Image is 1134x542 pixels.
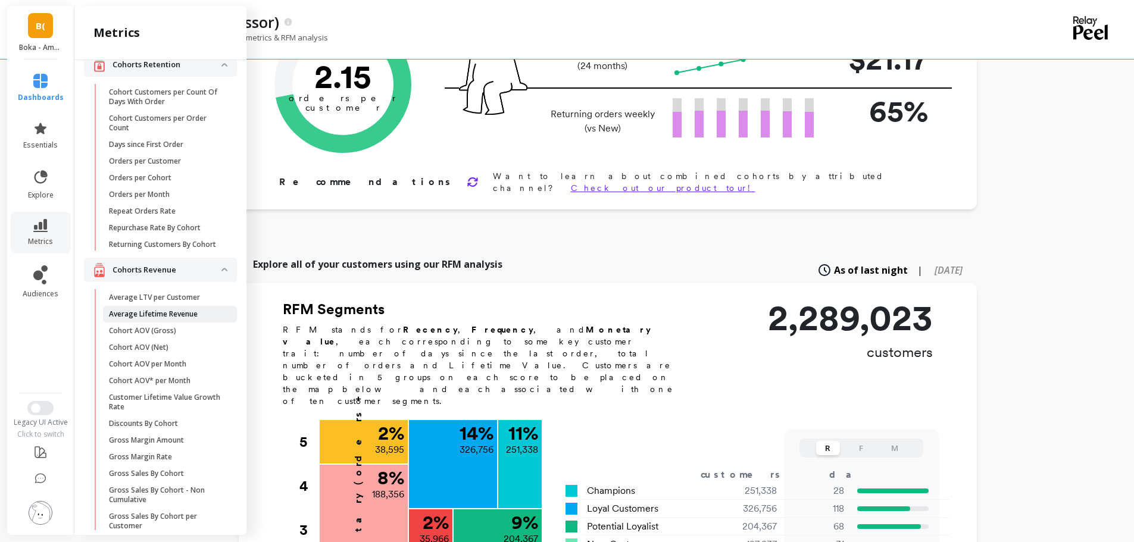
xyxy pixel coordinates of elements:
[587,484,635,498] span: Champions
[706,502,791,516] div: 326,756
[378,424,404,443] p: 2 %
[511,513,538,532] p: 9 %
[792,502,844,516] p: 118
[460,424,493,443] p: 14 %
[375,443,404,457] p: 38,595
[109,452,172,462] p: Gross Margin Rate
[460,443,493,457] p: 326,756
[109,512,223,531] p: Gross Sales By Cohort per Customer
[833,89,928,133] p: 65%
[253,257,502,271] p: Explore all of your customers using our RFM analysis
[283,300,688,319] h2: RFM Segments
[816,441,840,455] button: R
[768,300,933,336] p: 2,289,023
[6,430,76,439] div: Click to switch
[571,183,755,193] a: Check out our product tour!
[109,206,176,216] p: Repeat Orders Rate
[93,262,105,277] img: navigation item icon
[109,173,171,183] p: Orders per Cohort
[547,48,658,72] p: LTV per customer (24 months)
[23,289,58,299] span: audiences
[849,441,873,455] button: F
[706,519,791,534] div: 204,367
[109,114,223,133] p: Cohort Customers per Order Count
[18,93,64,102] span: dashboards
[109,156,181,166] p: Orders per Customer
[113,264,221,276] p: Cohorts Revenue
[377,468,404,487] p: 8 %
[109,293,200,302] p: Average LTV per Customer
[299,420,318,464] div: 5
[834,263,908,277] span: As of last night
[587,502,658,516] span: Loyal Customers
[508,424,538,443] p: 11 %
[935,264,963,277] span: [DATE]
[109,359,186,369] p: Cohort AOV per Month
[506,443,538,457] p: 251,338
[28,190,54,200] span: explore
[547,107,658,136] p: Returning orders weekly (vs New)
[459,15,527,115] img: pal seatted on line
[109,140,183,149] p: Days since First Order
[701,468,797,482] div: customers
[372,487,404,502] p: 188,356
[109,393,223,412] p: Customer Lifetime Value Growth Rate
[305,102,380,113] tspan: customer
[109,326,176,336] p: Cohort AOV (Gross)
[423,513,449,532] p: 2 %
[23,140,58,150] span: essentials
[403,325,458,334] b: Recency
[29,501,52,525] img: profile picture
[829,468,878,482] div: days
[768,343,933,362] p: customers
[792,484,844,498] p: 28
[109,223,201,233] p: Repurchase Rate By Cohort
[27,401,54,415] button: Switch to New UI
[706,484,791,498] div: 251,338
[109,436,184,445] p: Gross Margin Amount
[299,464,318,508] div: 4
[917,263,923,277] span: |
[314,57,371,96] text: 2.15
[19,43,63,52] p: Boka - Amazon (Essor)
[113,59,221,71] p: Cohorts Retention
[109,87,223,106] p: Cohort Customers per Count Of Days With Order
[109,419,178,428] p: Discounts By Cohort
[28,237,53,246] span: metrics
[36,19,45,33] span: B(
[587,519,658,534] span: Potential Loyalist
[471,325,533,334] b: Frequency
[493,170,939,194] p: Want to learn about combined cohorts by attributed channel?
[283,324,688,407] p: RFM stands for , , and , each corresponding to some key customer trait: number of days since the ...
[93,24,140,41] h2: metrics
[109,343,168,352] p: Cohort AOV (Net)
[221,268,227,271] img: down caret icon
[109,376,190,386] p: Cohort AOV* per Month
[6,418,76,427] div: Legacy UI Active
[279,175,452,189] p: Recommendations
[883,441,907,455] button: M
[109,469,184,478] p: Gross Sales By Cohort
[109,190,170,199] p: Orders per Month
[792,519,844,534] p: 68
[221,63,227,67] img: down caret icon
[109,240,216,249] p: Returning Customers By Cohort
[109,485,223,505] p: Gross Sales By Cohort - Non Cumulative
[289,93,397,104] tspan: orders per
[109,309,198,319] p: Average Lifetime Revenue
[93,57,105,72] img: navigation item icon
